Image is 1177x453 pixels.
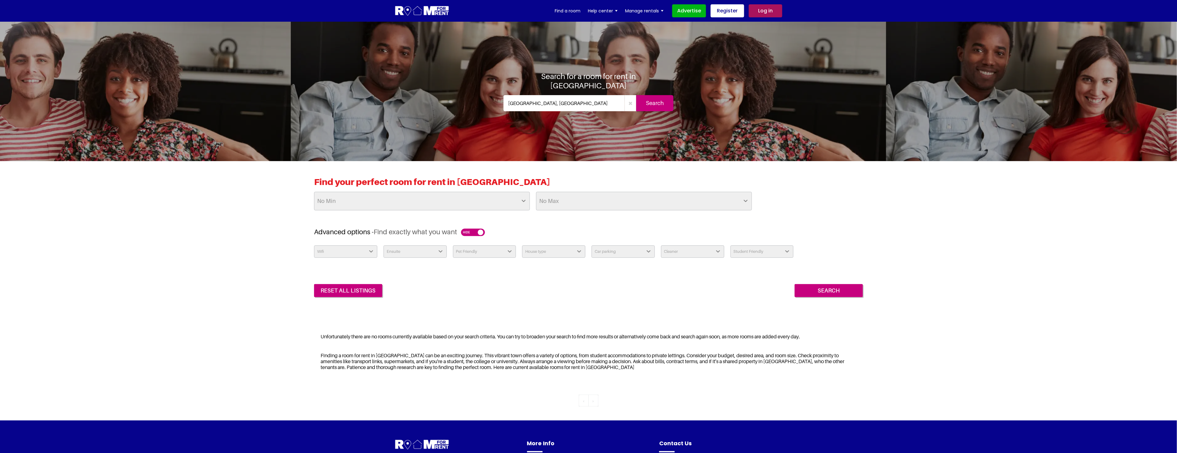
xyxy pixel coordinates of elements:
[711,4,744,17] a: Register
[314,284,382,297] a: reset all listings
[314,228,863,236] h3: Advanced options -
[374,228,457,236] span: Find exactly what you want
[588,6,618,15] a: Help center
[636,95,673,111] input: Search
[625,6,664,15] a: Manage rentals
[555,6,580,15] a: Find a room
[314,177,863,192] h2: Find your perfect room for rent in [GEOGRAPHIC_DATA]
[749,4,782,17] a: Log in
[659,439,782,452] h4: Contact Us
[395,439,450,451] img: Room For Rent
[504,72,673,90] h1: Search for a room for rent in [GEOGRAPHIC_DATA]
[579,395,589,407] li: « Previous
[395,5,450,17] img: Logo for Room for Rent, featuring a welcoming design with a house icon and modern typography
[527,439,650,452] h4: More Info
[504,95,625,111] input: Where do you want to live. Search by town or postcode
[589,395,598,407] li: « Previous
[314,349,863,375] div: Finding a room for rent in [GEOGRAPHIC_DATA] can be an exciting journey. This vibrant town offers...
[672,4,706,17] a: Advertise
[314,330,863,344] div: Unfortunately there are no rooms currently available based on your search criteria. You can try t...
[795,284,863,297] input: Search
